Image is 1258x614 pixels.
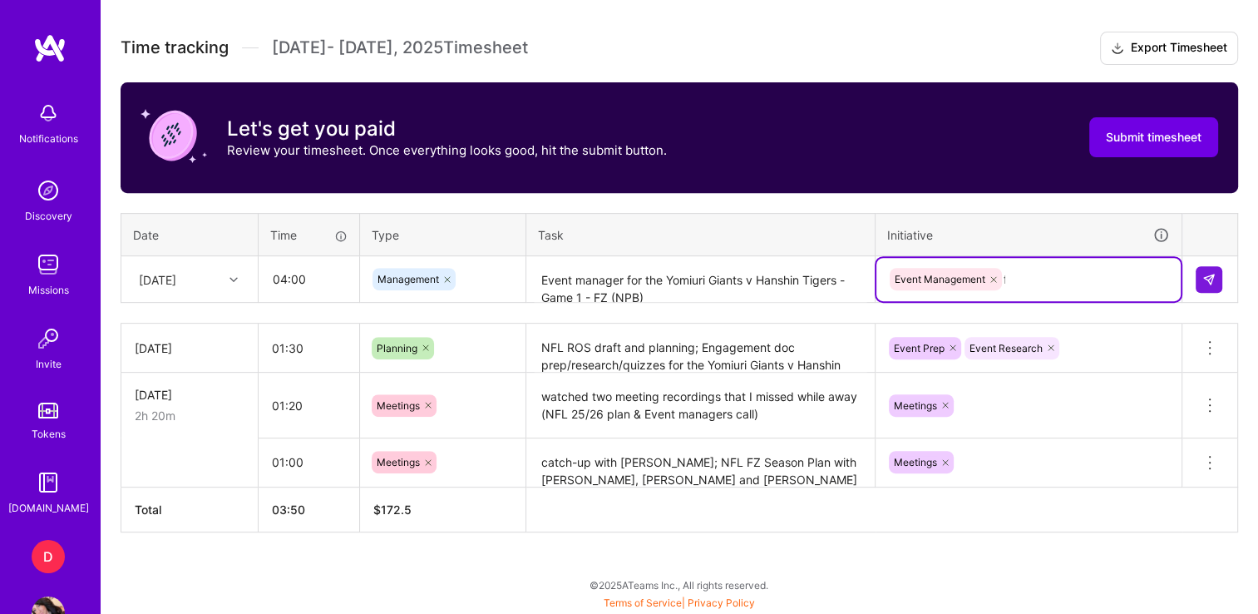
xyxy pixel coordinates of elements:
div: Invite [36,355,62,373]
th: 03:50 [259,487,360,532]
span: Meetings [894,456,937,468]
input: HH:MM [259,257,358,301]
button: Submit timesheet [1089,117,1218,157]
span: Meetings [894,399,937,412]
span: Time tracking [121,37,229,58]
img: Submit [1202,273,1216,286]
button: Export Timesheet [1100,32,1238,65]
div: [DOMAIN_NAME] [8,499,89,517]
img: coin [141,102,207,169]
th: Type [360,213,526,256]
span: Management [377,273,439,285]
a: D [27,540,69,573]
img: bell [32,97,65,130]
span: | [604,597,755,609]
div: D [32,540,65,573]
img: logo [33,33,67,63]
div: null [1196,266,1224,293]
h3: Let's get you paid [227,116,667,141]
div: [DATE] [135,386,244,404]
div: [DATE] [139,270,176,288]
th: Date [121,213,259,256]
input: HH:MM [259,326,359,370]
span: $ 172.5 [373,503,412,517]
textarea: catch-up with [PERSON_NAME]; NFL FZ Season Plan with [PERSON_NAME], [PERSON_NAME] and [PERSON_NAME] [528,440,873,486]
th: Total [121,487,259,532]
img: discovery [32,174,65,207]
span: Meetings [377,456,420,468]
div: 2h 20m [135,407,244,424]
img: guide book [32,466,65,499]
textarea: watched two meeting recordings that I missed while away (NFL 25/26 plan & Event managers call) [528,374,873,437]
textarea: NFL ROS draft and planning; Engagement doc prep/research/quizzes for the Yomiuri Giants v Hanshin... [528,325,873,372]
div: [DATE] [135,339,244,357]
a: Privacy Policy [688,597,755,609]
span: Submit timesheet [1106,129,1201,146]
div: Time [270,226,348,244]
img: Invite [32,322,65,355]
span: Planning [377,342,417,354]
div: © 2025 ATeams Inc., All rights reserved. [100,564,1258,606]
i: icon Download [1111,40,1124,57]
img: tokens [38,403,58,418]
span: [DATE] - [DATE] , 2025 Timesheet [272,37,528,58]
span: Event Prep [894,342,945,354]
i: icon Chevron [229,275,238,284]
span: Event Management [895,273,985,285]
div: Tokens [32,425,66,443]
div: Missions [28,281,69,299]
img: teamwork [32,248,65,281]
div: Discovery [25,207,72,225]
div: Initiative [887,225,1170,245]
div: Notifications [19,130,78,147]
span: Event Research [969,342,1043,354]
p: Review your timesheet. Once everything looks good, hit the submit button. [227,141,667,159]
textarea: Event manager for the Yomiuri Giants v Hanshin Tigers - Game 1 - FZ (NPB) [528,258,873,302]
a: Terms of Service [604,597,682,609]
span: Meetings [377,399,420,412]
input: HH:MM [259,384,359,428]
input: HH:MM [259,440,359,484]
th: Task [526,213,876,256]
